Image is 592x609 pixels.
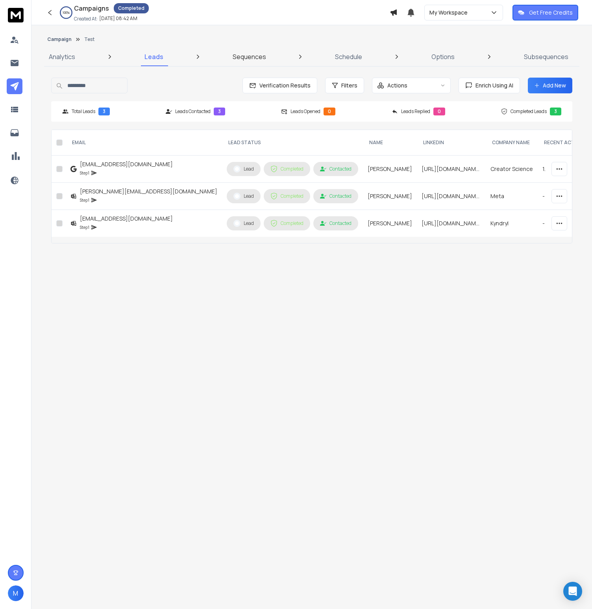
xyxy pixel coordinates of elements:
[140,47,168,66] a: Leads
[401,108,430,115] p: Leads Replied
[363,183,417,210] td: [PERSON_NAME]
[80,160,173,168] div: [EMAIL_ADDRESS][DOMAIN_NAME]
[8,585,24,601] button: M
[80,169,89,177] p: Step 1
[214,108,225,115] div: 3
[387,82,407,89] p: Actions
[233,193,254,200] div: Lead
[459,78,520,93] button: Enrich Using AI
[222,130,363,156] th: LEAD STATUS
[80,188,217,195] div: [PERSON_NAME][EMAIL_ADDRESS][DOMAIN_NAME]
[80,223,89,231] p: Step 1
[519,47,573,66] a: Subsequences
[472,82,513,89] span: Enrich Using AI
[74,4,109,13] h1: Campaigns
[233,220,254,227] div: Lead
[486,156,538,183] td: Creator Science
[47,36,72,43] button: Campaign
[49,52,75,61] p: Analytics
[98,108,110,115] div: 3
[563,582,582,601] div: Open Intercom Messenger
[320,166,351,172] div: Contacted
[80,215,173,223] div: [EMAIL_ADDRESS][DOMAIN_NAME]
[511,108,547,115] p: Completed Leads
[486,210,538,237] td: Kyndryl
[341,82,357,89] span: Filters
[320,220,351,227] div: Contacted
[270,220,303,227] div: Completed
[242,78,317,93] button: Verification Results
[529,9,573,17] p: Get Free Credits
[44,47,80,66] a: Analytics
[363,156,417,183] td: [PERSON_NAME]
[233,52,266,61] p: Sequences
[429,9,471,17] p: My Workspace
[175,108,211,115] p: Leads Contacted
[417,156,486,183] td: [URL][DOMAIN_NAME]
[99,15,137,22] p: [DATE] 08:42 AM
[486,183,538,210] td: Meta
[417,130,486,156] th: Linkedin
[72,108,95,115] p: Total Leads
[320,193,351,199] div: Contacted
[66,130,222,156] th: EMAIL
[433,108,445,115] div: 0
[325,78,364,93] button: Filters
[512,5,578,20] button: Get Free Credits
[335,52,362,61] p: Schedule
[363,130,417,156] th: NAME
[270,165,303,173] div: Completed
[427,47,459,66] a: Options
[74,16,98,22] p: Created At:
[256,82,311,89] span: Verification Results
[324,108,335,115] div: 0
[84,36,94,43] p: Test
[80,196,89,204] p: Step 1
[528,78,572,93] button: Add New
[233,165,254,173] div: Lead
[228,47,271,66] a: Sequences
[417,183,486,210] td: [URL][DOMAIN_NAME]
[114,3,149,13] div: Completed
[270,193,303,200] div: Completed
[417,210,486,237] td: [URL][DOMAIN_NAME]
[524,52,568,61] p: Subsequences
[63,10,70,15] p: 100 %
[363,210,417,237] td: [PERSON_NAME]
[550,108,561,115] div: 3
[144,52,163,61] p: Leads
[290,108,320,115] p: Leads Opened
[431,52,455,61] p: Options
[330,47,367,66] a: Schedule
[486,130,538,156] th: Company Name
